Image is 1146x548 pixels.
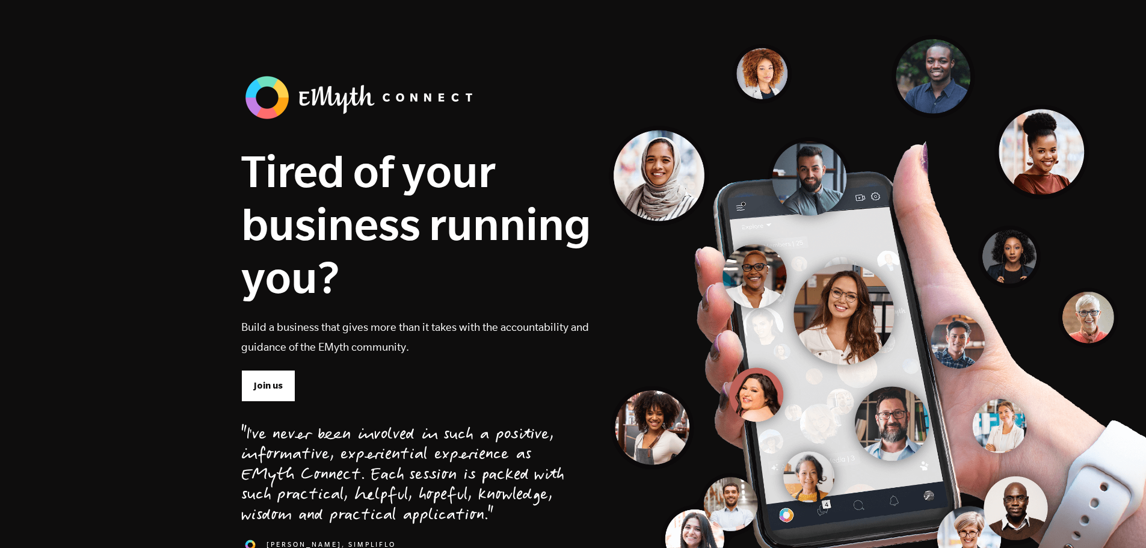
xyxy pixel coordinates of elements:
[241,144,591,303] h1: Tired of your business running you?
[254,379,283,392] span: Join us
[241,72,482,123] img: banner_logo
[241,426,564,527] div: "I've never been involved in such a positive, informative, experiential experience as EMyth Conne...
[241,370,295,401] a: Join us
[241,317,591,357] p: Build a business that gives more than it takes with the accountability and guidance of the EMyth ...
